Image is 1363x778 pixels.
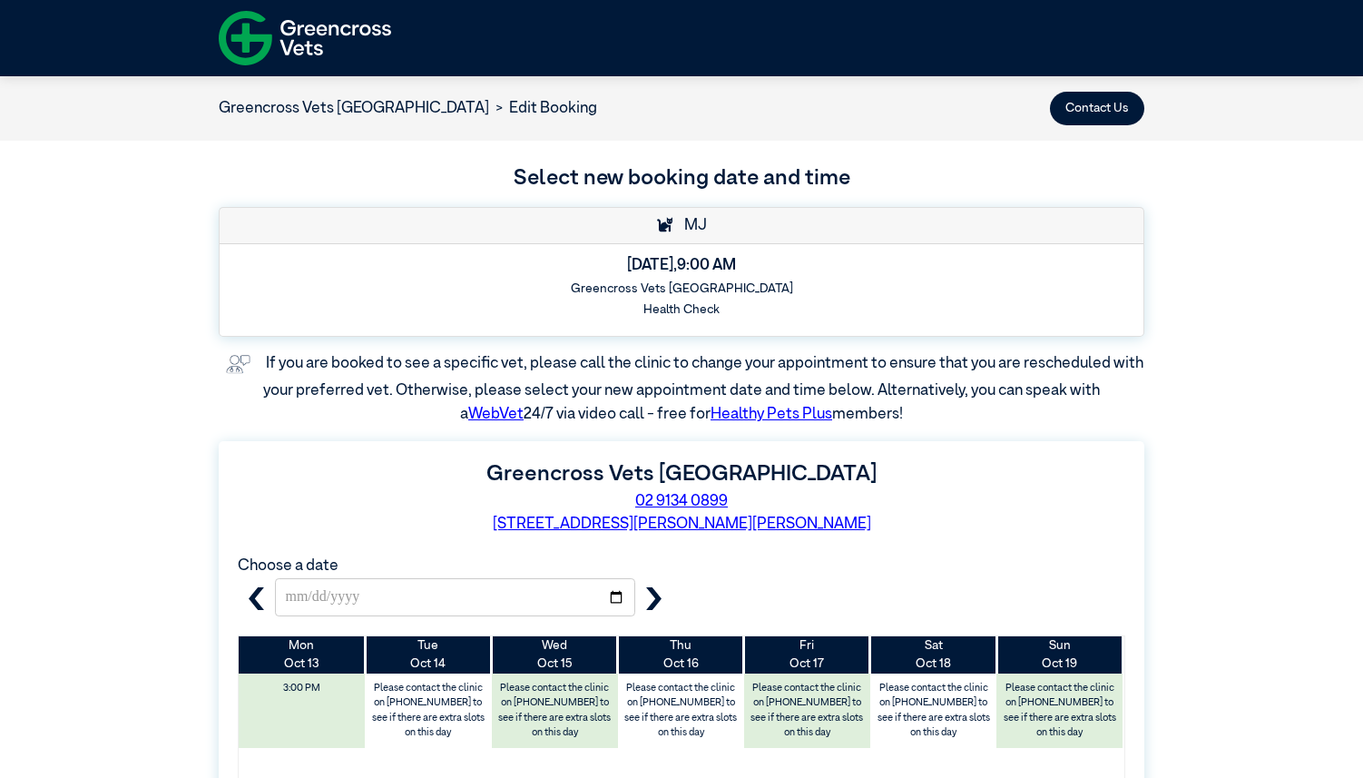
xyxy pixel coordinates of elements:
[367,677,490,744] label: Please contact the clinic on [PHONE_NUMBER] to see if there are extra slots on this day
[220,349,257,379] img: vet
[746,677,869,744] label: Please contact the clinic on [PHONE_NUMBER] to see if there are extra slots on this day
[219,97,597,121] nav: breadcrumb
[492,636,618,674] th: Oct 15
[675,218,707,233] span: MJ
[872,677,995,744] label: Please contact the clinic on [PHONE_NUMBER] to see if there are extra slots on this day
[493,677,616,744] label: Please contact the clinic on [PHONE_NUMBER] to see if there are extra slots on this day
[219,5,391,72] img: f-logo
[263,356,1146,421] label: If you are booked to see a specific vet, please call the clinic to change your appointment to ens...
[493,517,871,532] a: [STREET_ADDRESS][PERSON_NAME][PERSON_NAME]
[870,636,996,674] th: Oct 18
[219,162,1144,195] h3: Select new booking date and time
[998,677,1122,744] label: Please contact the clinic on [PHONE_NUMBER] to see if there are extra slots on this day
[996,636,1123,674] th: Oct 19
[239,636,365,674] th: Oct 13
[238,558,338,574] label: Choose a date
[486,463,877,485] label: Greencross Vets [GEOGRAPHIC_DATA]
[232,257,1132,275] h5: [DATE] , 9:00 AM
[232,281,1132,296] h6: Greencross Vets [GEOGRAPHIC_DATA]
[468,407,524,422] a: WebVet
[489,97,597,121] li: Edit Booking
[244,677,359,700] span: 3:00 PM
[1050,92,1144,125] button: Contact Us
[744,636,870,674] th: Oct 17
[219,101,489,116] a: Greencross Vets [GEOGRAPHIC_DATA]
[635,494,728,509] a: 02 9134 0899
[232,302,1132,317] h6: Health Check
[365,636,491,674] th: Oct 14
[619,677,742,744] label: Please contact the clinic on [PHONE_NUMBER] to see if there are extra slots on this day
[618,636,744,674] th: Oct 16
[711,407,832,422] a: Healthy Pets Plus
